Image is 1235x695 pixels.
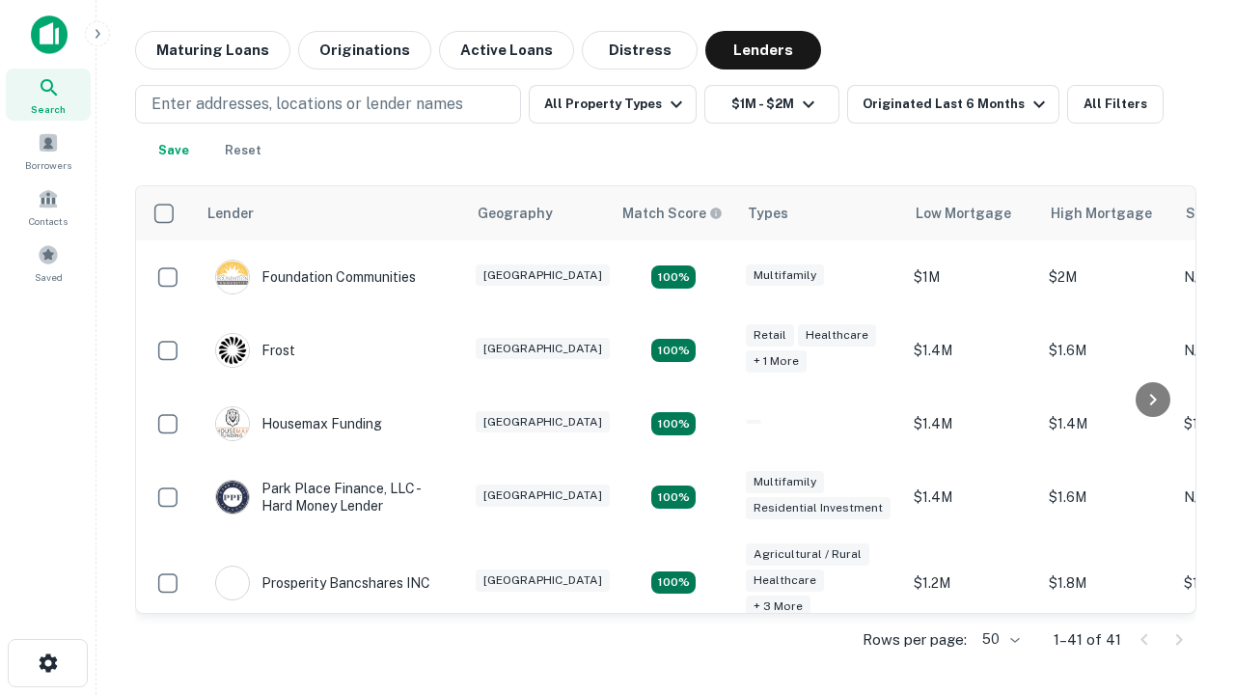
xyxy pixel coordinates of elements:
[1039,387,1174,460] td: $1.4M
[216,407,249,440] img: picture
[215,566,430,600] div: Prosperity Bancshares INC
[35,269,63,285] span: Saved
[135,85,521,124] button: Enter addresses, locations or lender names
[746,471,824,493] div: Multifamily
[6,181,91,233] a: Contacts
[1054,628,1121,652] p: 1–41 of 41
[1039,240,1174,314] td: $2M
[216,261,249,293] img: picture
[476,338,610,360] div: [GEOGRAPHIC_DATA]
[6,236,91,289] a: Saved
[476,411,610,433] div: [GEOGRAPHIC_DATA]
[1039,460,1174,534] td: $1.6M
[143,131,205,170] button: Save your search to get updates of matches that match your search criteria.
[651,412,696,435] div: Matching Properties: 4, hasApolloMatch: undefined
[746,543,869,566] div: Agricultural / Rural
[25,157,71,173] span: Borrowers
[151,93,463,116] p: Enter addresses, locations or lender names
[476,570,610,592] div: [GEOGRAPHIC_DATA]
[904,314,1039,387] td: $1.4M
[904,534,1039,631] td: $1.2M
[215,260,416,294] div: Foundation Communities
[904,240,1039,314] td: $1M
[746,497,891,519] div: Residential Investment
[298,31,431,69] button: Originations
[1039,314,1174,387] td: $1.6M
[705,31,821,69] button: Lenders
[622,203,723,224] div: Capitalize uses an advanced AI algorithm to match your search with the best lender. The match sco...
[651,486,696,509] div: Matching Properties: 4, hasApolloMatch: undefined
[611,186,736,240] th: Capitalize uses an advanced AI algorithm to match your search with the best lender. The match sco...
[736,186,904,240] th: Types
[135,31,290,69] button: Maturing Loans
[215,333,295,368] div: Frost
[216,567,249,599] img: picture
[622,203,719,224] h6: Match Score
[478,202,553,225] div: Geography
[31,101,66,117] span: Search
[31,15,68,54] img: capitalize-icon.png
[847,85,1059,124] button: Originated Last 6 Months
[651,265,696,289] div: Matching Properties: 4, hasApolloMatch: undefined
[798,324,876,347] div: Healthcare
[904,460,1039,534] td: $1.4M
[748,202,788,225] div: Types
[207,202,254,225] div: Lender
[746,264,824,287] div: Multifamily
[863,93,1051,116] div: Originated Last 6 Months
[651,571,696,595] div: Matching Properties: 7, hasApolloMatch: undefined
[6,125,91,177] a: Borrowers
[216,481,249,514] img: picture
[904,186,1039,240] th: Low Mortgage
[1067,85,1164,124] button: All Filters
[704,85,839,124] button: $1M - $2M
[6,69,91,121] a: Search
[466,186,611,240] th: Geography
[582,31,698,69] button: Distress
[439,31,574,69] button: Active Loans
[1039,534,1174,631] td: $1.8M
[863,628,967,652] p: Rows per page:
[746,324,794,347] div: Retail
[476,485,610,507] div: [GEOGRAPHIC_DATA]
[651,339,696,362] div: Matching Properties: 4, hasApolloMatch: undefined
[1139,479,1235,571] iframe: Chat Widget
[476,264,610,287] div: [GEOGRAPHIC_DATA]
[29,213,68,229] span: Contacts
[196,186,466,240] th: Lender
[974,625,1023,653] div: 50
[215,406,382,441] div: Housemax Funding
[1039,186,1174,240] th: High Mortgage
[746,570,824,592] div: Healthcare
[215,480,447,514] div: Park Place Finance, LLC - Hard Money Lender
[916,202,1011,225] div: Low Mortgage
[746,596,810,618] div: + 3 more
[904,387,1039,460] td: $1.4M
[1051,202,1152,225] div: High Mortgage
[529,85,697,124] button: All Property Types
[216,334,249,367] img: picture
[746,350,807,373] div: + 1 more
[212,131,274,170] button: Reset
